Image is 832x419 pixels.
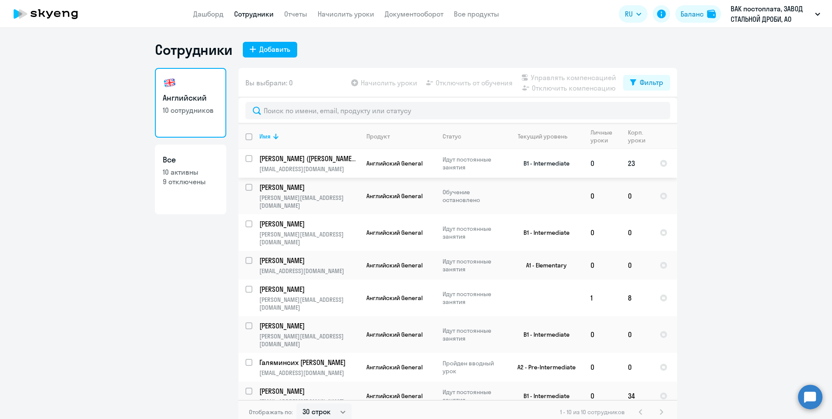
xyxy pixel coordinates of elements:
a: Все10 активны9 отключены [155,145,226,214]
a: Сотрудники [234,10,274,18]
p: [PERSON_NAME] [259,284,358,294]
span: Отображать по: [249,408,293,416]
td: 0 [584,382,621,410]
span: Английский General [366,392,423,400]
a: [PERSON_NAME] ([PERSON_NAME]) [PERSON_NAME] [259,154,359,163]
button: Балансbalance [675,5,721,23]
td: 8 [621,280,653,316]
a: [PERSON_NAME] [259,182,359,192]
span: Английский General [366,159,423,167]
span: Английский General [366,363,423,371]
div: Имя [259,132,359,140]
p: [EMAIL_ADDRESS][DOMAIN_NAME] [259,267,359,275]
span: Английский General [366,229,423,237]
h1: Сотрудники [155,41,232,58]
td: 0 [621,178,653,214]
td: A1 - Elementary [503,251,584,280]
td: 0 [621,353,653,382]
div: Продукт [366,132,435,140]
p: [PERSON_NAME][EMAIL_ADDRESS][DOMAIN_NAME] [259,332,359,348]
span: Английский General [366,192,423,200]
td: 34 [621,382,653,410]
span: Английский General [366,261,423,269]
p: [PERSON_NAME] ([PERSON_NAME]) [PERSON_NAME] [259,154,358,163]
p: Пройден вводный урок [443,359,502,375]
td: B1 - Intermediate [503,149,584,178]
p: ВАК постоплата, ЗАВОД СТАЛЬНОЙ ДРОБИ, АО [731,3,812,24]
td: 0 [584,316,621,353]
div: Фильтр [640,77,663,88]
input: Поиск по имени, email, продукту или статусу [245,102,670,119]
p: Идут постоянные занятия [443,257,502,273]
p: [EMAIL_ADDRESS][DOMAIN_NAME] [259,165,359,173]
td: 1 [584,280,621,316]
div: Корп. уроки [628,128,647,144]
p: [PERSON_NAME] [259,256,358,265]
div: Текущий уровень [510,132,583,140]
p: [PERSON_NAME][EMAIL_ADDRESS][DOMAIN_NAME] [259,296,359,311]
p: [PERSON_NAME] [259,321,358,331]
div: Текущий уровень [518,132,567,140]
p: [PERSON_NAME][EMAIL_ADDRESS][DOMAIN_NAME] [259,230,359,246]
button: ВАК постоплата, ЗАВОД СТАЛЬНОЙ ДРОБИ, АО [726,3,825,24]
td: 23 [621,149,653,178]
td: 0 [584,149,621,178]
div: Добавить [259,44,290,54]
p: Идут постоянные занятия [443,327,502,342]
div: Статус [443,132,502,140]
h3: Английский [163,92,218,104]
p: 9 отключены [163,177,218,186]
span: RU [625,9,633,19]
p: [EMAIL_ADDRESS][DOMAIN_NAME] [259,398,359,405]
img: balance [707,10,716,18]
div: Личные уроки [590,128,621,144]
p: Идут постоянные занятия [443,290,502,306]
p: Галяминсих [PERSON_NAME] [259,358,358,367]
p: [EMAIL_ADDRESS][DOMAIN_NAME] [259,369,359,377]
div: Личные уроки [590,128,615,144]
span: Английский General [366,294,423,302]
div: Имя [259,132,271,140]
td: 0 [584,178,621,214]
td: A2 - Pre-Intermediate [503,353,584,382]
div: Корп. уроки [628,128,652,144]
a: Галяминсих [PERSON_NAME] [259,358,359,367]
div: Баланс [681,9,704,19]
td: 0 [621,251,653,280]
td: 0 [584,214,621,251]
a: Начислить уроки [318,10,374,18]
span: 1 - 10 из 10 сотрудников [560,408,625,416]
p: [PERSON_NAME] [259,386,358,396]
button: RU [619,5,647,23]
a: [PERSON_NAME] [259,284,359,294]
td: B1 - Intermediate [503,316,584,353]
a: Документооборот [385,10,443,18]
p: Идут постоянные занятия [443,155,502,171]
p: [PERSON_NAME] [259,219,358,229]
p: Идут постоянные занятия [443,388,502,404]
span: Английский General [366,331,423,338]
td: 0 [584,251,621,280]
a: [PERSON_NAME] [259,256,359,265]
a: Английский10 сотрудников [155,68,226,138]
a: Отчеты [284,10,307,18]
div: Продукт [366,132,390,140]
button: Добавить [243,42,297,57]
a: Все продукты [454,10,499,18]
img: english [163,76,177,90]
td: B1 - Intermediate [503,214,584,251]
td: 0 [621,214,653,251]
p: [PERSON_NAME][EMAIL_ADDRESS][DOMAIN_NAME] [259,194,359,209]
p: 10 сотрудников [163,105,218,115]
p: [PERSON_NAME] [259,182,358,192]
h3: Все [163,154,218,166]
td: 0 [584,353,621,382]
td: B1 - Intermediate [503,382,584,410]
span: Вы выбрали: 0 [245,78,293,88]
button: Фильтр [623,75,670,91]
td: 0 [621,316,653,353]
a: [PERSON_NAME] [259,219,359,229]
div: Статус [443,132,461,140]
p: 10 активны [163,167,218,177]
